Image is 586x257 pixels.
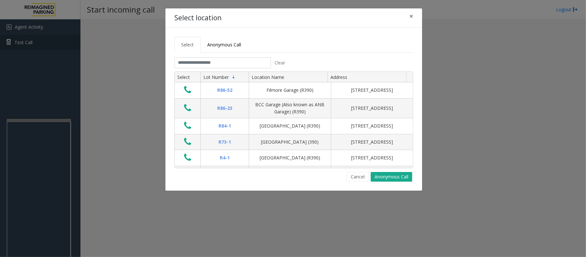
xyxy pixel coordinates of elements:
th: Select [175,72,200,83]
span: Sortable [231,74,236,80]
div: [GEOGRAPHIC_DATA] (R390) [253,154,327,161]
span: Location Name [252,74,284,80]
div: [GEOGRAPHIC_DATA] (390) [253,138,327,146]
div: R73-1 [205,138,245,146]
span: Lot Number [203,74,229,80]
div: Data table [175,72,413,168]
span: Select [181,42,194,48]
div: [STREET_ADDRESS] [335,138,409,146]
div: R4-1 [205,154,245,161]
button: Cancel [347,172,369,182]
div: [STREET_ADDRESS] [335,87,409,94]
span: × [409,12,413,21]
button: Anonymous Call [371,172,412,182]
div: Filmore Garage (R390) [253,87,327,94]
button: Clear [271,57,289,68]
div: R86-23 [205,105,245,112]
ul: Tabs [174,37,413,52]
div: [STREET_ADDRESS] [335,105,409,112]
span: Anonymous Call [207,42,241,48]
div: [GEOGRAPHIC_DATA] (R390) [253,122,327,129]
div: [STREET_ADDRESS] [335,122,409,129]
button: Close [405,8,418,24]
h4: Select location [174,13,221,23]
div: R86-52 [205,87,245,94]
div: [STREET_ADDRESS] [335,154,409,161]
div: R84-1 [205,122,245,129]
div: BCC Garage (Also known as ANB Garage) (R390) [253,101,327,116]
span: Address [330,74,347,80]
